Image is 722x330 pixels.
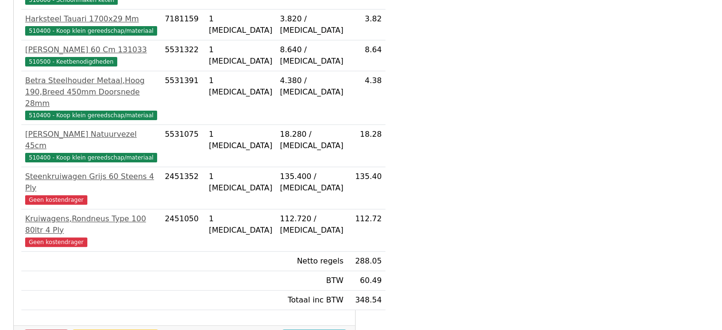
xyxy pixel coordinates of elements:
td: 288.05 [347,252,385,271]
td: 348.54 [347,291,385,310]
span: Geen kostendrager [25,195,87,205]
td: 5531391 [161,71,205,125]
div: 1 [MEDICAL_DATA] [209,213,272,236]
div: 1 [MEDICAL_DATA] [209,75,272,98]
td: 112.72 [347,209,385,252]
a: Kruiwagens,Rondneus Type 100 80ltr 4 PlyGeen kostendrager [25,213,157,247]
div: [PERSON_NAME] 60 Cm 131033 [25,44,157,56]
td: 2451050 [161,209,205,252]
td: Netto regels [276,252,347,271]
a: Harksteel Tauari 1700x29 Mm510400 - Koop klein gereedschap/materiaal [25,13,157,36]
a: [PERSON_NAME] 60 Cm 131033510500 - Keetbenodigdheden [25,44,157,67]
td: 60.49 [347,271,385,291]
a: Betra Steelhouder Metaal,Hoog 190,Breed 450mm Doorsnede 28mm510400 - Koop klein gereedschap/mater... [25,75,157,121]
td: 135.40 [347,167,385,209]
td: 2451352 [161,167,205,209]
td: 5531075 [161,125,205,167]
div: 112.720 / [MEDICAL_DATA] [280,213,344,236]
div: Kruiwagens,Rondneus Type 100 80ltr 4 Ply [25,213,157,236]
td: 5531322 [161,40,205,71]
div: 8.640 / [MEDICAL_DATA] [280,44,344,67]
div: 4.380 / [MEDICAL_DATA] [280,75,344,98]
span: 510500 - Keetbenodigdheden [25,57,117,66]
div: 135.400 / [MEDICAL_DATA] [280,171,344,194]
td: 18.28 [347,125,385,167]
div: 3.820 / [MEDICAL_DATA] [280,13,344,36]
a: Steenkruiwagen Grijs 60 Steens 4 PlyGeen kostendrager [25,171,157,205]
td: 7181159 [161,9,205,40]
div: 1 [MEDICAL_DATA] [209,171,272,194]
div: 1 [MEDICAL_DATA] [209,44,272,67]
td: 4.38 [347,71,385,125]
td: Totaal inc BTW [276,291,347,310]
a: [PERSON_NAME] Natuurvezel 45cm510400 - Koop klein gereedschap/materiaal [25,129,157,163]
div: [PERSON_NAME] Natuurvezel 45cm [25,129,157,151]
div: Betra Steelhouder Metaal,Hoog 190,Breed 450mm Doorsnede 28mm [25,75,157,109]
div: 1 [MEDICAL_DATA] [209,13,272,36]
div: Harksteel Tauari 1700x29 Mm [25,13,157,25]
span: 510400 - Koop klein gereedschap/materiaal [25,153,157,162]
td: BTW [276,271,347,291]
span: Geen kostendrager [25,237,87,247]
td: 8.64 [347,40,385,71]
span: 510400 - Koop klein gereedschap/materiaal [25,111,157,120]
div: 18.280 / [MEDICAL_DATA] [280,129,344,151]
td: 3.82 [347,9,385,40]
div: 1 [MEDICAL_DATA] [209,129,272,151]
div: Steenkruiwagen Grijs 60 Steens 4 Ply [25,171,157,194]
span: 510400 - Koop klein gereedschap/materiaal [25,26,157,36]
